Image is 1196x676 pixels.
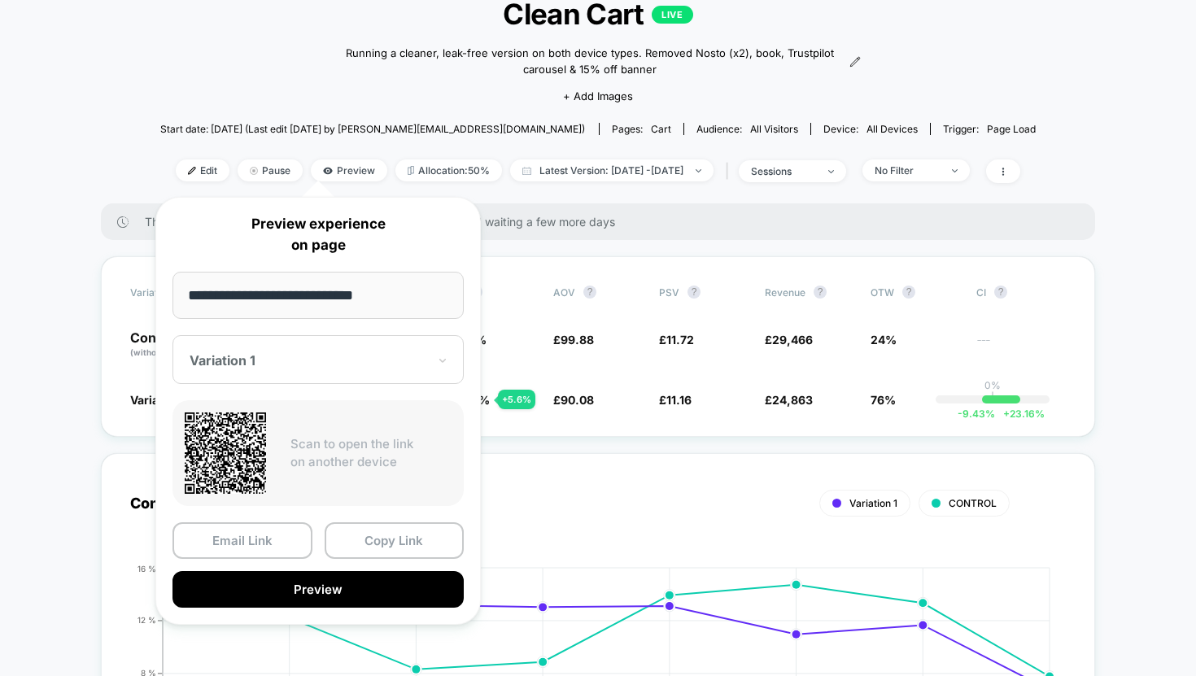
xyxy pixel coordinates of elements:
[561,393,594,407] span: 90.08
[976,335,1066,359] span: ---
[952,169,958,172] img: end
[290,435,452,472] p: Scan to open the link on another device
[995,408,1045,420] span: 23.16 %
[498,390,535,409] div: + 5.6 %
[772,393,813,407] span: 24,863
[722,159,739,183] span: |
[238,159,303,181] span: Pause
[765,393,813,407] span: £
[750,123,798,135] span: All Visitors
[902,286,915,299] button: ?
[875,164,940,177] div: No Filter
[561,333,594,347] span: 99.88
[984,379,1001,391] p: 0%
[612,123,671,135] div: Pages:
[696,123,798,135] div: Audience:
[172,522,312,559] button: Email Link
[335,46,845,77] span: Running a cleaner, leak-free version on both device types. Removed Nosto (x2), book, Trustpilot c...
[553,333,594,347] span: £
[311,159,387,181] span: Preview
[871,333,897,347] span: 24%
[828,170,834,173] img: end
[408,166,414,175] img: rebalance
[130,347,203,357] span: (without changes)
[325,522,465,559] button: Copy Link
[866,123,918,135] span: all devices
[976,286,1066,299] span: CI
[563,89,633,102] span: + Add Images
[1003,408,1010,420] span: +
[137,564,156,574] tspan: 16 %
[987,123,1036,135] span: Page Load
[943,123,1036,135] div: Trigger:
[666,333,694,347] span: 11.72
[659,333,694,347] span: £
[994,286,1007,299] button: ?
[652,6,692,24] p: LIVE
[696,169,701,172] img: end
[510,159,714,181] span: Latest Version: [DATE] - [DATE]
[553,393,594,407] span: £
[991,391,994,403] p: |
[765,286,805,299] span: Revenue
[145,215,1063,229] span: There are still no statistically significant results. We recommend waiting a few more days
[751,165,816,177] div: sessions
[849,497,897,509] span: Variation 1
[172,571,464,608] button: Preview
[765,333,813,347] span: £
[659,393,692,407] span: £
[137,616,156,626] tspan: 12 %
[871,286,960,299] span: OTW
[522,167,531,175] img: calendar
[871,393,896,407] span: 76%
[958,408,995,420] span: -9.43 %
[160,123,585,135] span: Start date: [DATE] (Last edit [DATE] by [PERSON_NAME][EMAIL_ADDRESS][DOMAIN_NAME])
[583,286,596,299] button: ?
[250,167,258,175] img: end
[553,286,575,299] span: AOV
[176,159,229,181] span: Edit
[188,167,196,175] img: edit
[814,286,827,299] button: ?
[666,393,692,407] span: 11.16
[130,331,220,359] p: Control
[659,286,679,299] span: PSV
[772,333,813,347] span: 29,466
[687,286,701,299] button: ?
[172,214,464,255] p: Preview experience on page
[130,286,220,299] span: Variation
[130,393,188,407] span: Variation 1
[949,497,997,509] span: CONTROL
[810,123,930,135] span: Device:
[651,123,671,135] span: cart
[395,159,502,181] span: Allocation: 50%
